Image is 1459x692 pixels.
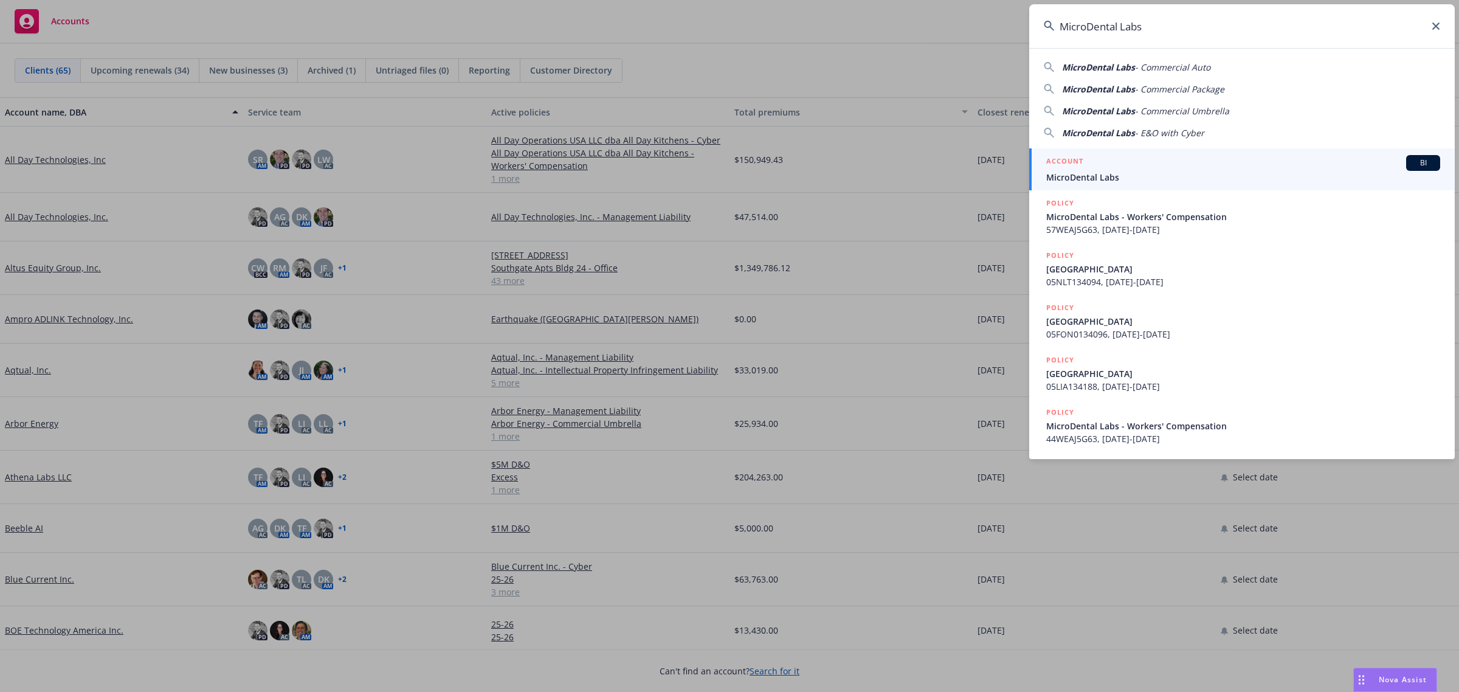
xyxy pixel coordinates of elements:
[1046,197,1074,209] h5: POLICY
[1046,249,1074,261] h5: POLICY
[1046,171,1440,184] span: MicroDental Labs
[1379,674,1427,685] span: Nova Assist
[1029,4,1455,48] input: Search...
[1046,210,1440,223] span: MicroDental Labs - Workers' Compensation
[1062,83,1135,95] span: MicroDental Labs
[1046,302,1074,314] h5: POLICY
[1046,406,1074,418] h5: POLICY
[1029,347,1455,400] a: POLICY[GEOGRAPHIC_DATA]05LIA134188, [DATE]-[DATE]
[1029,295,1455,347] a: POLICY[GEOGRAPHIC_DATA]05FON0134096, [DATE]-[DATE]
[1046,380,1440,393] span: 05LIA134188, [DATE]-[DATE]
[1354,668,1369,691] div: Drag to move
[1029,243,1455,295] a: POLICY[GEOGRAPHIC_DATA]05NLT134094, [DATE]-[DATE]
[1046,354,1074,366] h5: POLICY
[1029,400,1455,452] a: POLICYMicroDental Labs - Workers' Compensation44WEAJ5G63, [DATE]-[DATE]
[1046,328,1440,341] span: 05FON0134096, [DATE]-[DATE]
[1135,83,1224,95] span: - Commercial Package
[1046,367,1440,380] span: [GEOGRAPHIC_DATA]
[1062,105,1135,117] span: MicroDental Labs
[1046,223,1440,236] span: 57WEAJ5G63, [DATE]-[DATE]
[1062,61,1135,73] span: MicroDental Labs
[1046,275,1440,288] span: 05NLT134094, [DATE]-[DATE]
[1135,61,1210,73] span: - Commercial Auto
[1135,105,1229,117] span: - Commercial Umbrella
[1135,127,1204,139] span: - E&O with Cyber
[1046,420,1440,432] span: MicroDental Labs - Workers' Compensation
[1029,190,1455,243] a: POLICYMicroDental Labs - Workers' Compensation57WEAJ5G63, [DATE]-[DATE]
[1046,432,1440,445] span: 44WEAJ5G63, [DATE]-[DATE]
[1353,668,1437,692] button: Nova Assist
[1411,157,1435,168] span: BI
[1029,148,1455,190] a: ACCOUNTBIMicroDental Labs
[1062,127,1135,139] span: MicroDental Labs
[1046,315,1440,328] span: [GEOGRAPHIC_DATA]
[1046,263,1440,275] span: [GEOGRAPHIC_DATA]
[1046,155,1083,170] h5: ACCOUNT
